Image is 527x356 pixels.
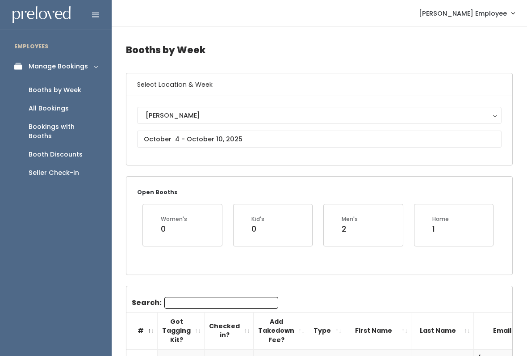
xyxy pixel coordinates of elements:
[251,223,264,235] div: 0
[29,168,79,178] div: Seller Check-in
[126,38,513,62] h4: Booths by Week
[308,312,345,349] th: Type: activate to sort column ascending
[161,223,187,235] div: 0
[29,85,81,95] div: Booths by Week
[432,215,449,223] div: Home
[410,4,523,23] a: [PERSON_NAME] Employee
[29,122,97,141] div: Bookings with Booths
[29,62,88,71] div: Manage Bookings
[158,312,205,349] th: Got Tagging Kit?: activate to sort column ascending
[29,150,83,159] div: Booth Discounts
[132,297,278,309] label: Search:
[254,312,308,349] th: Add Takedown Fee?: activate to sort column ascending
[137,131,502,148] input: October 4 - October 10, 2025
[205,312,254,349] th: Checked in?: activate to sort column ascending
[432,223,449,235] div: 1
[345,312,411,349] th: First Name: activate to sort column ascending
[137,188,177,196] small: Open Booths
[146,110,493,120] div: [PERSON_NAME]
[137,107,502,124] button: [PERSON_NAME]
[419,8,507,18] span: [PERSON_NAME] Employee
[126,73,512,96] h6: Select Location & Week
[251,215,264,223] div: Kid's
[29,104,69,113] div: All Bookings
[164,297,278,309] input: Search:
[161,215,187,223] div: Women's
[342,215,358,223] div: Men's
[13,6,71,24] img: preloved logo
[126,312,158,349] th: #: activate to sort column descending
[342,223,358,235] div: 2
[411,312,474,349] th: Last Name: activate to sort column ascending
